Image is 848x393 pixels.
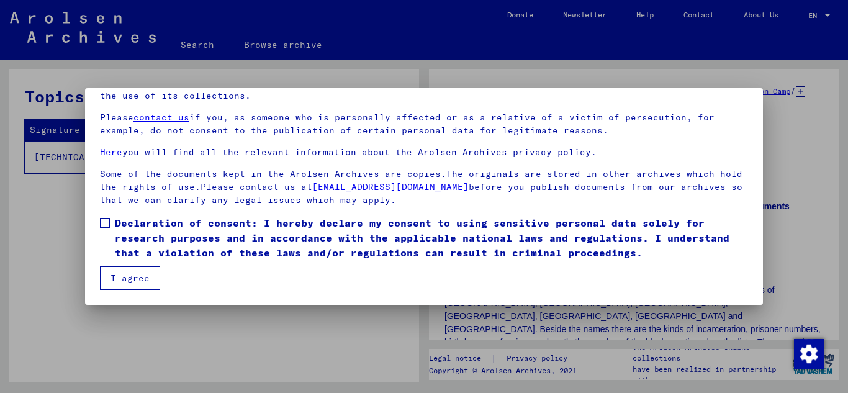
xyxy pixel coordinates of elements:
a: contact us [133,112,189,123]
p: you will find all the relevant information about the Arolsen Archives privacy policy. [100,146,749,159]
img: Change consent [794,339,824,369]
a: Here [100,147,122,158]
span: Declaration of consent: I hereby declare my consent to using sensitive personal data solely for r... [115,215,749,260]
a: [EMAIL_ADDRESS][DOMAIN_NAME] [312,181,469,192]
p: Please if you, as someone who is personally affected or as a relative of a victim of persecution,... [100,111,749,137]
button: I agree [100,266,160,290]
p: Some of the documents kept in the Arolsen Archives are copies.The originals are stored in other a... [100,168,749,207]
